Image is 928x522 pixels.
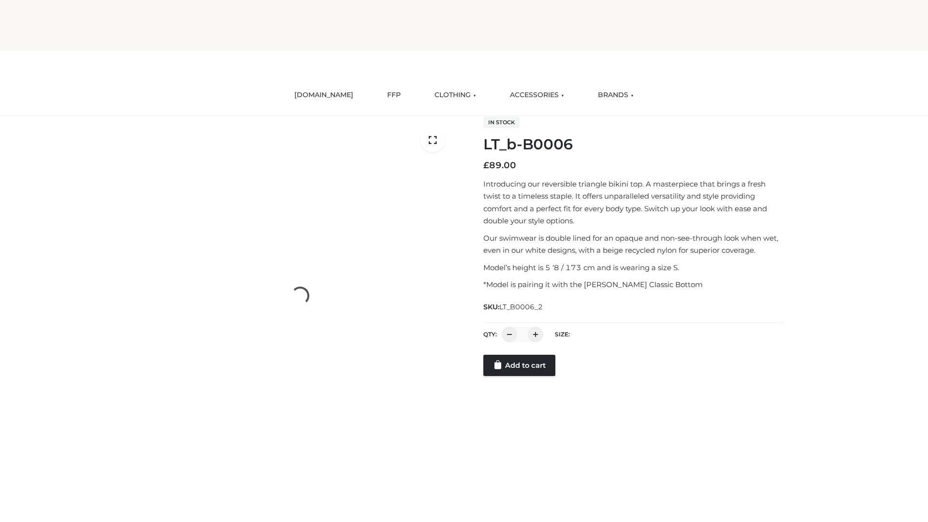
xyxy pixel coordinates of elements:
span: LT_B0006_2 [499,303,543,311]
a: Add to cart [483,355,555,376]
span: £ [483,160,489,171]
span: SKU: [483,301,544,313]
p: Model’s height is 5 ‘8 / 173 cm and is wearing a size S. [483,261,784,274]
a: [DOMAIN_NAME] [287,85,361,106]
span: In stock [483,116,520,128]
label: QTY: [483,331,497,338]
a: ACCESSORIES [503,85,571,106]
a: BRANDS [591,85,641,106]
p: Our swimwear is double lined for an opaque and non-see-through look when wet, even in our white d... [483,232,784,257]
p: Introducing our reversible triangle bikini top. A masterpiece that brings a fresh twist to a time... [483,178,784,227]
h1: LT_b-B0006 [483,136,784,153]
label: Size: [555,331,570,338]
a: FFP [380,85,408,106]
bdi: 89.00 [483,160,516,171]
p: *Model is pairing it with the [PERSON_NAME] Classic Bottom [483,278,784,291]
a: CLOTHING [427,85,483,106]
